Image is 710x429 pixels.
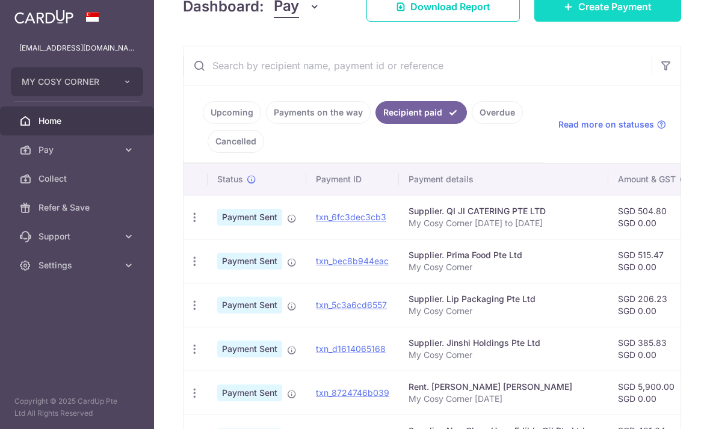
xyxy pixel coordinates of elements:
input: Search by recipient name, payment id or reference [184,46,652,85]
span: Settings [39,259,118,271]
button: MY COSY CORNER [11,67,143,96]
div: Supplier. QI JI CATERING PTE LTD [409,205,599,217]
span: Home [39,115,118,127]
a: txn_5c3a6cd6557 [316,300,387,310]
th: Payment ID [306,164,399,195]
td: SGD 515.47 SGD 0.00 [608,239,699,283]
span: Payment Sent [217,341,282,357]
a: Cancelled [208,130,264,153]
div: Supplier. Lip Packaging Pte Ltd [409,293,599,305]
p: [EMAIL_ADDRESS][DOMAIN_NAME] [19,42,135,54]
a: Overdue [472,101,523,124]
p: My Cosy Corner [409,349,599,361]
p: My Cosy Corner [DATE] [409,393,599,405]
div: Supplier. Prima Food Pte Ltd [409,249,599,261]
span: Payment Sent [217,253,282,270]
a: Upcoming [203,101,261,124]
p: My Cosy Corner [409,305,599,317]
span: MY COSY CORNER [22,76,111,88]
span: Payment Sent [217,297,282,313]
td: SGD 504.80 SGD 0.00 [608,195,699,239]
a: txn_bec8b944eac [316,256,389,266]
span: Support [39,230,118,242]
td: SGD 206.23 SGD 0.00 [608,283,699,327]
a: Payments on the way [266,101,371,124]
span: Status [217,173,243,185]
span: Payment Sent [217,209,282,226]
a: Recipient paid [375,101,467,124]
img: CardUp [14,10,73,24]
a: txn_6fc3dec3cb3 [316,212,386,222]
a: Read more on statuses [558,119,666,131]
p: My Cosy Corner [409,261,599,273]
p: My Cosy Corner [DATE] to [DATE] [409,217,599,229]
td: SGD 5,900.00 SGD 0.00 [608,371,699,415]
span: Collect [39,173,118,185]
th: Payment details [399,164,608,195]
span: Amount & GST [618,173,676,185]
span: Payment Sent [217,384,282,401]
div: Rent. [PERSON_NAME] [PERSON_NAME] [409,381,599,393]
a: txn_d1614065168 [316,344,386,354]
span: Refer & Save [39,202,118,214]
span: Read more on statuses [558,119,654,131]
td: SGD 385.83 SGD 0.00 [608,327,699,371]
span: Pay [39,144,118,156]
a: txn_8724746b039 [316,387,389,398]
div: Supplier. Jinshi Holdings Pte Ltd [409,337,599,349]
